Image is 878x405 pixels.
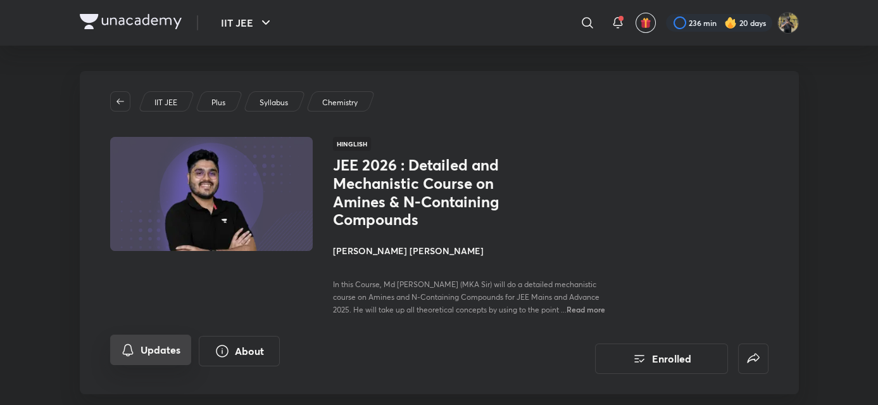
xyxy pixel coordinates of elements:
button: avatar [636,13,656,33]
a: Chemistry [320,97,360,108]
a: Plus [209,97,227,108]
button: IIT JEE [213,10,281,35]
img: streak [724,16,737,29]
img: avatar [640,17,651,29]
h4: [PERSON_NAME] [PERSON_NAME] [333,244,617,257]
p: Plus [211,97,225,108]
p: Chemistry [322,97,358,108]
span: Hinglish [333,137,371,151]
button: Enrolled [595,344,728,374]
a: Company Logo [80,14,182,32]
img: Company Logo [80,14,182,29]
button: false [738,344,768,374]
p: Syllabus [260,97,288,108]
button: Updates [110,335,191,365]
p: IIT JEE [154,97,177,108]
img: KRISH JINDAL [777,12,799,34]
button: About [199,336,280,366]
a: IIT JEE [152,97,179,108]
span: In this Course, Md [PERSON_NAME] (MKA Sir) will do a detailed mechanistic course on Amines and N-... [333,280,599,314]
a: Syllabus [257,97,290,108]
span: Read more [567,304,605,314]
img: Thumbnail [108,136,314,252]
h1: JEE 2026 : Detailed and Mechanistic Course on Amines & N-Containing Compounds [333,156,540,229]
